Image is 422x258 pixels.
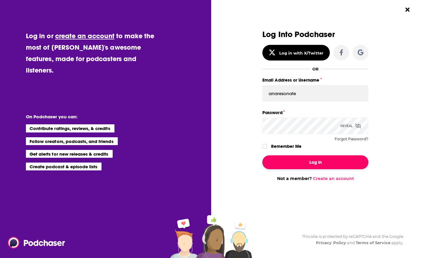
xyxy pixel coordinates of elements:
[8,237,61,248] a: Podchaser - Follow, Share and Rate Podcasts
[8,237,66,248] img: Podchaser - Follow, Share and Rate Podcasts
[312,67,319,71] div: OR
[262,109,368,117] label: Password
[356,240,390,245] a: Terms of Service
[262,176,368,181] div: Not a member?
[26,150,112,158] li: Get alerts for new releases & credits
[279,51,324,55] div: Log in with X/Twitter
[297,233,403,246] div: This site is protected by reCAPTCHA and the Google and apply.
[262,85,368,101] input: Email Address or Username
[335,137,368,141] button: Forgot Password?
[262,155,368,169] button: Log In
[313,176,354,181] a: Create an account
[402,4,413,15] button: Close Button
[26,137,118,145] li: Follow creators, podcasts, and friends
[55,32,114,40] a: create an account
[262,45,330,61] button: Log in with X/Twitter
[262,30,368,39] h3: Log Into Podchaser
[26,114,146,120] li: On Podchaser you can:
[26,124,114,132] li: Contribute ratings, reviews, & credits
[262,76,368,84] label: Email Address or Username
[316,240,346,245] a: Privacy Policy
[271,142,302,150] label: Remember Me
[26,163,102,170] li: Create podcast & episode lists
[340,118,361,134] div: Reveal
